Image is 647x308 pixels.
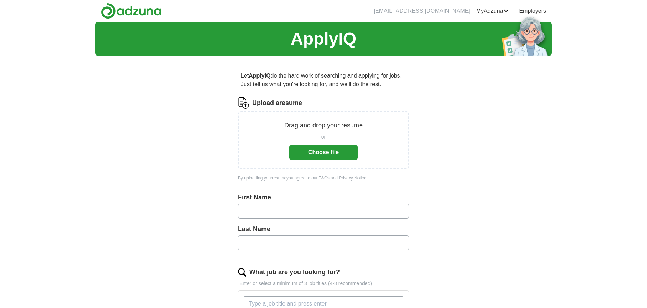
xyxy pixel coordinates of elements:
img: search.png [238,268,246,277]
li: [EMAIL_ADDRESS][DOMAIN_NAME] [374,7,470,15]
button: Choose file [289,145,358,160]
p: Enter or select a minimum of 3 job titles (4-8 recommended) [238,280,409,287]
label: Last Name [238,224,409,234]
label: What job are you looking for? [249,267,340,277]
p: Let do the hard work of searching and applying for jobs. Just tell us what you're looking for, an... [238,69,409,92]
a: Employers [519,7,546,15]
label: Upload a resume [252,98,302,108]
strong: ApplyIQ [249,73,270,79]
h1: ApplyIQ [291,26,356,52]
img: Adzuna logo [101,3,162,19]
a: Privacy Notice [339,176,366,181]
div: By uploading your resume you agree to our and . [238,175,409,181]
a: T&Cs [319,176,330,181]
a: MyAdzuna [476,7,509,15]
span: or [321,133,326,141]
label: First Name [238,193,409,202]
p: Drag and drop your resume [284,121,363,130]
img: CV Icon [238,97,249,109]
